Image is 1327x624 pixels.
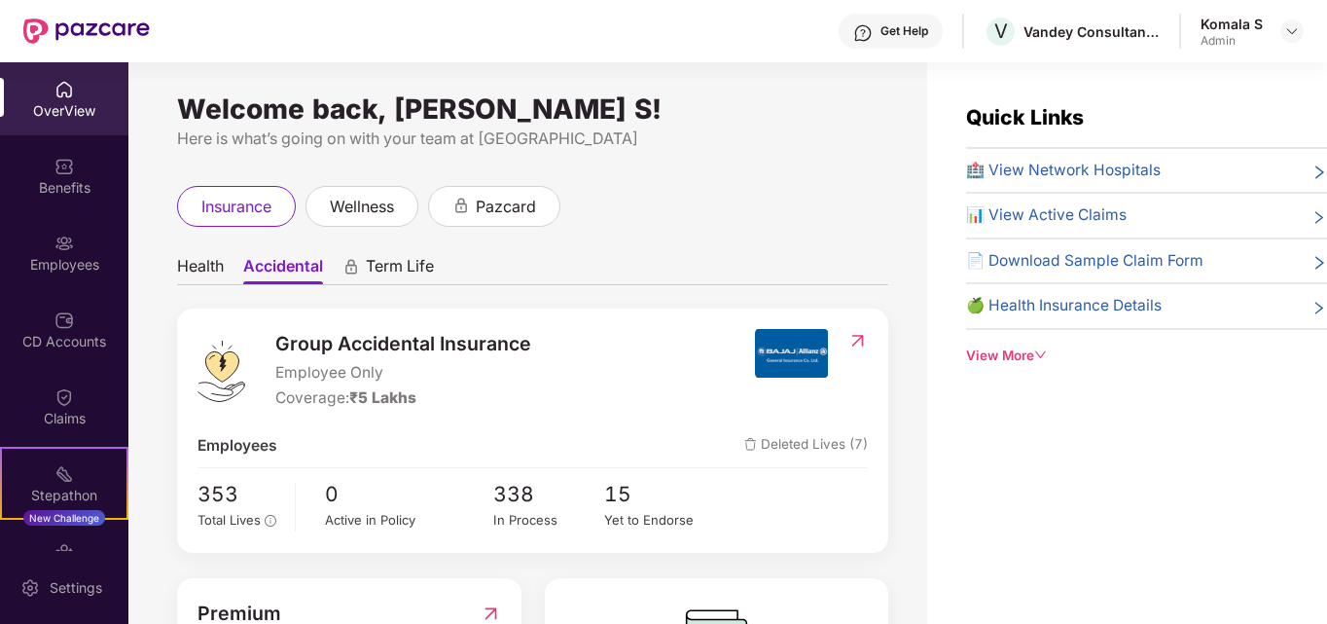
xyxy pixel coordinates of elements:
[366,256,434,284] span: Term Life
[265,515,276,527] span: info-circle
[1201,33,1263,49] div: Admin
[342,258,360,275] div: animation
[853,23,873,43] img: svg+xml;base64,PHN2ZyBpZD0iSGVscC0zMngzMiIgeG1sbnM9Imh0dHA6Ly93d3cudzMub3JnLzIwMDAvc3ZnIiB3aWR0aD...
[349,388,416,407] span: ₹5 Lakhs
[54,311,74,330] img: svg+xml;base64,PHN2ZyBpZD0iQ0RfQWNjb3VudHMiIGRhdGEtbmFtZT0iQ0QgQWNjb3VudHMiIHhtbG5zPSJodHRwOi8vd3...
[243,256,323,284] span: Accidental
[325,510,492,531] div: Active in Policy
[1311,298,1327,317] span: right
[44,578,108,598] div: Settings
[966,249,1203,273] span: 📄 Download Sample Claim Form
[197,434,277,458] span: Employees
[275,361,531,385] span: Employee Only
[23,510,105,526] div: New Challenge
[54,387,74,407] img: svg+xml;base64,PHN2ZyBpZD0iQ2xhaW0iIHhtbG5zPSJodHRwOi8vd3d3LnczLm9yZy8yMDAwL3N2ZyIgd2lkdGg9IjIwIi...
[54,157,74,176] img: svg+xml;base64,PHN2ZyBpZD0iQmVuZWZpdHMiIHhtbG5zPSJodHRwOi8vd3d3LnczLm9yZy8yMDAwL3N2ZyIgd2lkdGg9Ij...
[1201,15,1263,33] div: Komala S
[54,80,74,99] img: svg+xml;base64,PHN2ZyBpZD0iSG9tZSIgeG1sbnM9Imh0dHA6Ly93d3cudzMub3JnLzIwMDAvc3ZnIiB3aWR0aD0iMjAiIG...
[476,195,536,219] span: pazcard
[197,512,261,528] span: Total Lives
[197,478,281,510] span: 353
[177,256,224,284] span: Health
[1311,163,1327,182] span: right
[755,329,828,378] img: insurerIcon
[2,486,126,505] div: Stepathon
[54,541,74,561] img: svg+xml;base64,PHN2ZyBpZD0iRW5kb3JzZW1lbnRzIiB4bWxucz0iaHR0cDovL3d3dy53My5vcmcvMjAwMC9zdmciIHdpZH...
[880,23,928,39] div: Get Help
[493,478,605,510] span: 338
[197,341,245,402] img: logo
[201,195,271,219] span: insurance
[54,464,74,484] img: svg+xml;base64,PHN2ZyB4bWxucz0iaHR0cDovL3d3dy53My5vcmcvMjAwMC9zdmciIHdpZHRoPSIyMSIgaGVpZ2h0PSIyMC...
[177,101,888,117] div: Welcome back, [PERSON_NAME] S!
[1034,349,1048,362] span: down
[1311,207,1327,227] span: right
[744,438,757,451] img: deleteIcon
[744,434,868,458] span: Deleted Lives (7)
[604,510,716,531] div: Yet to Endorse
[604,478,716,510] span: 15
[966,159,1161,182] span: 🏥 View Network Hospitals
[452,197,470,214] div: animation
[847,331,868,350] img: RedirectIcon
[20,578,40,598] img: svg+xml;base64,PHN2ZyBpZD0iU2V0dGluZy0yMHgyMCIgeG1sbnM9Imh0dHA6Ly93d3cudzMub3JnLzIwMDAvc3ZnIiB3aW...
[1023,22,1160,41] div: Vandey Consultancy Services Private limited
[994,19,1008,43] span: V
[966,294,1162,317] span: 🍏 Health Insurance Details
[325,478,492,510] span: 0
[177,127,888,151] div: Here is what’s going on with your team at [GEOGRAPHIC_DATA]
[1284,23,1300,39] img: svg+xml;base64,PHN2ZyBpZD0iRHJvcGRvd24tMzJ4MzIiIHhtbG5zPSJodHRwOi8vd3d3LnczLm9yZy8yMDAwL3N2ZyIgd2...
[330,195,394,219] span: wellness
[1311,253,1327,273] span: right
[275,386,531,410] div: Coverage:
[966,105,1084,129] span: Quick Links
[275,329,531,359] span: Group Accidental Insurance
[54,234,74,253] img: svg+xml;base64,PHN2ZyBpZD0iRW1wbG95ZWVzIiB4bWxucz0iaHR0cDovL3d3dy53My5vcmcvMjAwMC9zdmciIHdpZHRoPS...
[493,510,605,531] div: In Process
[966,203,1127,227] span: 📊 View Active Claims
[966,346,1327,366] div: View More
[23,18,150,44] img: New Pazcare Logo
